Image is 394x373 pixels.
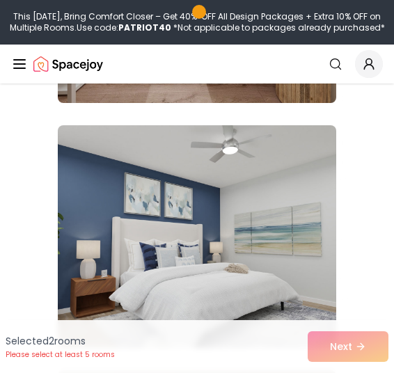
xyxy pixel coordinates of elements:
a: Spacejoy [33,50,103,78]
p: Selected 2 room s [6,334,115,348]
span: *Not applicable to packages already purchased* [171,22,385,33]
img: Room room-7 [58,125,336,348]
div: This [DATE], Bring Comfort Closer – Get 40% OFF All Design Packages + Extra 10% OFF on Multiple R... [6,11,388,33]
b: PATRIOT40 [118,22,171,33]
span: Use code: [77,22,171,33]
nav: Global [11,45,383,84]
p: Please select at least 5 rooms [6,349,115,360]
img: Spacejoy Logo [33,50,103,78]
